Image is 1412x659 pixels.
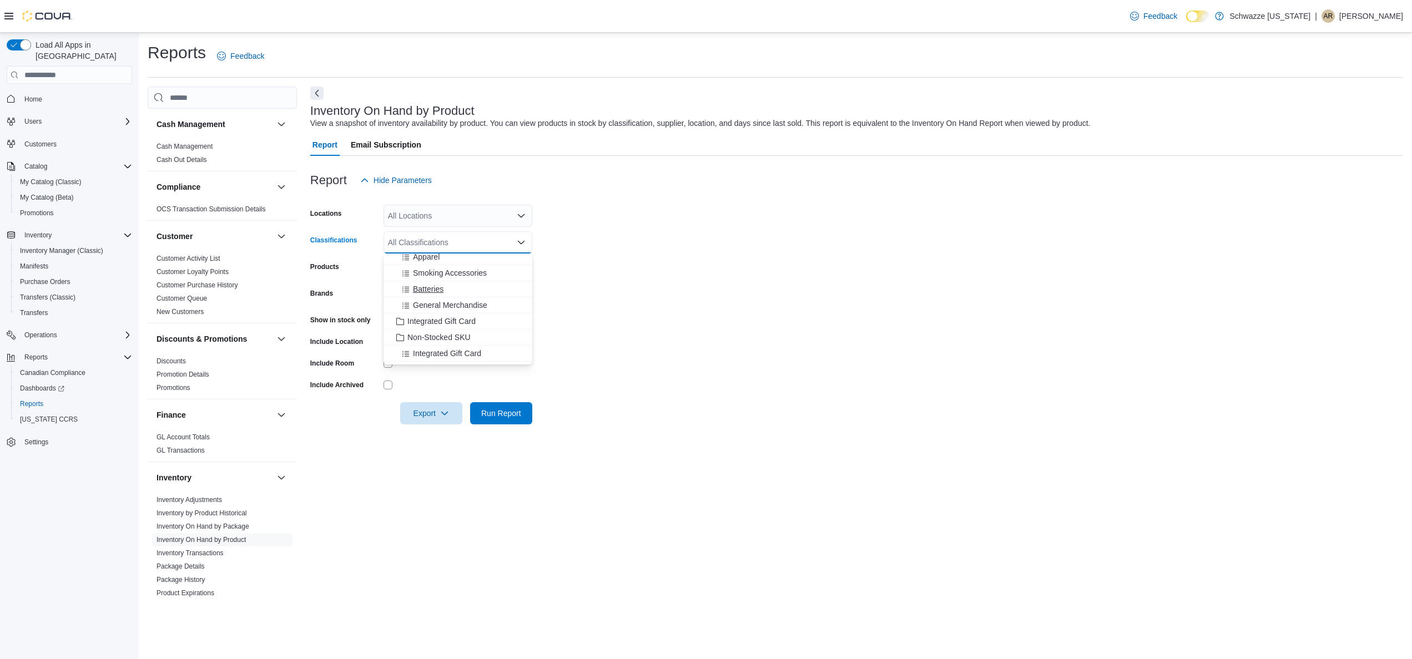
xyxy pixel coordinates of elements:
[2,349,137,365] button: Reports
[157,357,186,365] a: Discounts
[157,549,224,557] a: Inventory Transactions
[413,364,430,375] span: Fees
[157,523,249,530] a: Inventory On Hand by Package
[157,231,193,242] h3: Customer
[384,281,532,297] button: Batteries
[20,115,46,128] button: Users
[157,268,229,276] a: Customer Loyalty Points
[20,138,61,151] a: Customers
[374,175,432,186] span: Hide Parameters
[310,118,1091,129] div: View a snapshot of inventory availability by product. You can view products in stock by classific...
[310,209,342,218] label: Locations
[310,381,364,389] label: Include Archived
[11,365,137,381] button: Canadian Compliance
[22,11,72,22] img: Cova
[157,307,204,316] span: New Customers
[157,281,238,290] span: Customer Purchase History
[11,412,137,427] button: [US_STATE] CCRS
[2,90,137,107] button: Home
[517,211,526,220] button: Open list of options
[1143,11,1177,22] span: Feedback
[275,408,288,422] button: Finance
[16,275,75,288] a: Purchase Orders
[2,159,137,174] button: Catalog
[2,114,137,129] button: Users
[16,397,132,410] span: Reports
[275,332,288,346] button: Discounts & Promotions
[2,434,137,450] button: Settings
[20,384,64,393] span: Dashboards
[157,602,207,611] span: Purchase Orders
[16,244,132,257] span: Inventory Manager (Classic)
[157,509,247,518] span: Inventory by Product Historical
[16,382,132,395] span: Dashboards
[157,205,266,214] span: OCS Transaction Submission Details
[1315,9,1317,23] p: |
[11,396,137,412] button: Reports
[312,134,337,156] span: Report
[157,522,249,531] span: Inventory On Hand by Package
[157,575,205,584] span: Package History
[157,370,209,379] span: Promotion Details
[16,244,108,257] a: Inventory Manager (Classic)
[20,246,103,255] span: Inventory Manager (Classic)
[157,119,273,130] button: Cash Management
[413,267,487,278] span: Smoking Accessories
[20,92,132,105] span: Home
[157,281,238,289] a: Customer Purchase History
[11,205,137,221] button: Promotions
[20,229,132,242] span: Inventory
[384,297,532,313] button: General Merchandise
[148,140,297,171] div: Cash Management
[20,351,132,364] span: Reports
[384,346,532,362] button: Integrated Gift Card
[16,397,48,410] a: Reports
[310,236,357,245] label: Classifications
[157,433,210,441] a: GL Account Totals
[275,230,288,243] button: Customer
[157,205,266,213] a: OCS Transaction Submission Details
[157,509,247,517] a: Inventory by Product Historical
[1339,9,1403,23] p: [PERSON_NAME]
[157,333,273,344] button: Discounts & Promotions
[157,472,273,483] button: Inventory
[20,328,132,342] span: Operations
[275,180,288,194] button: Compliance
[384,265,532,281] button: Smoking Accessories
[481,408,521,419] span: Run Report
[148,354,297,399] div: Discounts & Promotions
[16,413,132,426] span: Washington CCRS
[356,169,436,191] button: Hide Parameters
[11,305,137,321] button: Transfers
[157,562,205,571] span: Package Details
[16,382,69,395] a: Dashboards
[11,381,137,396] a: Dashboards
[213,45,269,67] a: Feedback
[24,117,42,126] span: Users
[407,332,471,343] span: Non-Stocked SKU
[24,162,47,171] span: Catalog
[157,295,207,302] a: Customer Queue
[2,327,137,343] button: Operations
[157,181,273,192] button: Compliance
[310,337,363,346] label: Include Location
[24,140,57,149] span: Customers
[157,409,273,420] button: Finance
[157,562,205,570] a: Package Details
[20,193,74,202] span: My Catalog (Beta)
[157,495,222,504] span: Inventory Adjustments
[470,402,532,424] button: Run Report
[157,308,204,316] a: New Customers
[20,351,52,364] button: Reports
[157,231,273,242] button: Customer
[20,308,48,317] span: Transfers
[16,306,52,320] a: Transfers
[310,359,354,368] label: Include Room
[351,134,421,156] span: Email Subscription
[2,227,137,243] button: Inventory
[16,275,132,288] span: Purchase Orders
[20,368,85,377] span: Canadian Compliance
[20,435,53,449] a: Settings
[157,409,186,420] h3: Finance
[11,274,137,290] button: Purchase Orders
